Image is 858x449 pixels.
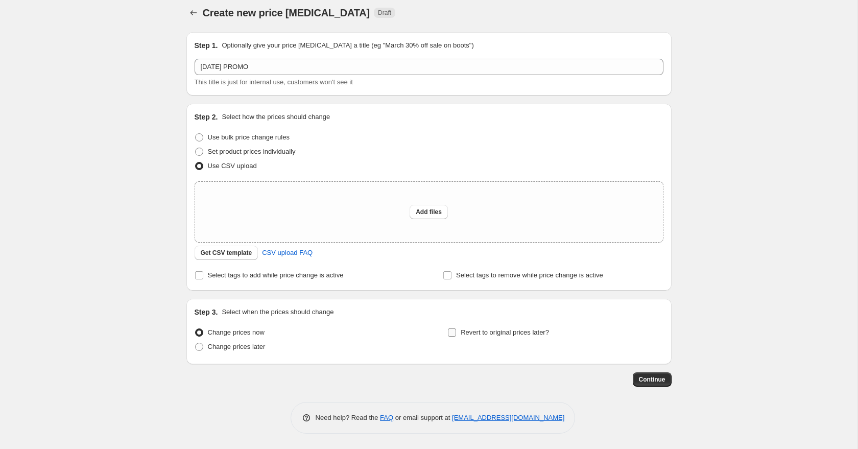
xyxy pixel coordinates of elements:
span: Change prices later [208,343,266,350]
a: CSV upload FAQ [256,245,319,261]
button: Continue [633,372,672,387]
span: Create new price [MEDICAL_DATA] [203,7,370,18]
span: Draft [378,9,391,17]
span: Select tags to remove while price change is active [456,271,603,279]
p: Select when the prices should change [222,307,333,317]
span: Need help? Read the [316,414,380,421]
p: Optionally give your price [MEDICAL_DATA] a title (eg "March 30% off sale on boots") [222,40,473,51]
span: Change prices now [208,328,265,336]
span: or email support at [393,414,452,421]
h2: Step 1. [195,40,218,51]
span: Add files [416,208,442,216]
h2: Step 3. [195,307,218,317]
p: Select how the prices should change [222,112,330,122]
button: Add files [410,205,448,219]
button: Get CSV template [195,246,258,260]
a: FAQ [380,414,393,421]
a: [EMAIL_ADDRESS][DOMAIN_NAME] [452,414,564,421]
input: 30% off holiday sale [195,59,663,75]
span: Get CSV template [201,249,252,257]
span: Revert to original prices later? [461,328,549,336]
span: CSV upload FAQ [262,248,313,258]
span: Set product prices individually [208,148,296,155]
h2: Step 2. [195,112,218,122]
span: Use bulk price change rules [208,133,290,141]
span: This title is just for internal use, customers won't see it [195,78,353,86]
span: Use CSV upload [208,162,257,170]
span: Continue [639,375,665,384]
button: Price change jobs [186,6,201,20]
span: Select tags to add while price change is active [208,271,344,279]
